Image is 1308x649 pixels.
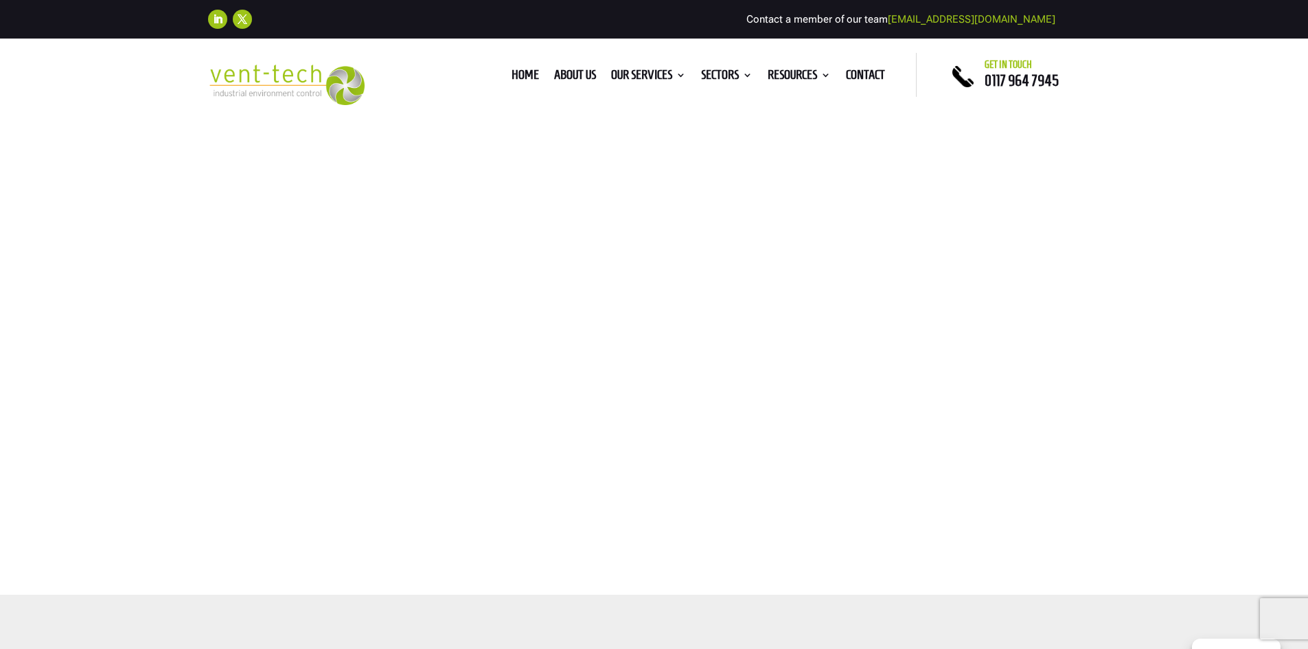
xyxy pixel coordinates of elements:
img: 2023-09-27T08_35_16.549ZVENT-TECH---Clear-background [208,65,365,105]
a: Home [512,70,539,85]
a: Resources [768,70,831,85]
a: Sectors [701,70,753,85]
a: Our Services [611,70,686,85]
span: Contact a member of our team [746,13,1055,25]
a: [EMAIL_ADDRESS][DOMAIN_NAME] [888,13,1055,25]
a: Follow on X [233,10,252,29]
a: About us [554,70,596,85]
span: Get in touch [985,59,1032,70]
a: Follow on LinkedIn [208,10,227,29]
a: Contact [846,70,885,85]
a: 0117 964 7945 [985,72,1059,89]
